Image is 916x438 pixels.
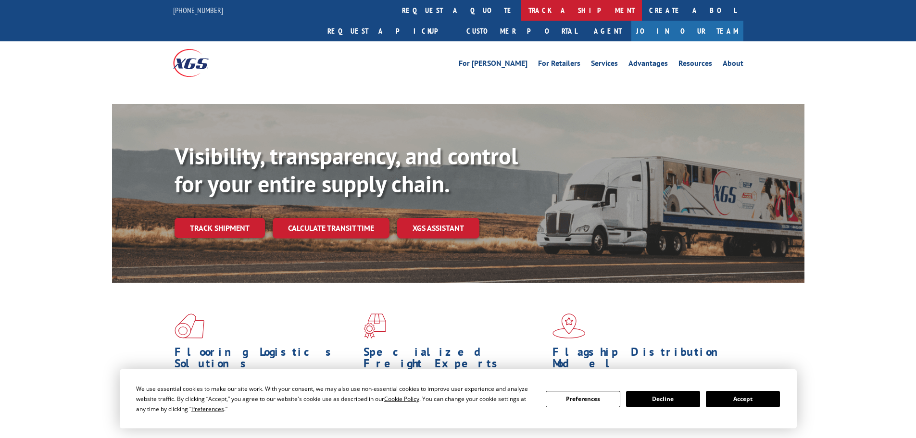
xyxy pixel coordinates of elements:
[678,60,712,70] a: Resources
[191,405,224,413] span: Preferences
[175,346,356,374] h1: Flooring Logistics Solutions
[384,395,419,403] span: Cookie Policy
[173,5,223,15] a: [PHONE_NUMBER]
[591,60,618,70] a: Services
[538,60,580,70] a: For Retailers
[584,21,631,41] a: Agent
[175,218,265,238] a: Track shipment
[706,391,780,407] button: Accept
[364,313,386,338] img: xgs-icon-focused-on-flooring-red
[546,391,620,407] button: Preferences
[120,369,797,428] div: Cookie Consent Prompt
[364,346,545,374] h1: Specialized Freight Experts
[459,21,584,41] a: Customer Portal
[552,346,734,374] h1: Flagship Distribution Model
[459,60,527,70] a: For [PERSON_NAME]
[628,60,668,70] a: Advantages
[320,21,459,41] a: Request a pickup
[175,141,518,199] b: Visibility, transparency, and control for your entire supply chain.
[626,391,700,407] button: Decline
[397,218,479,238] a: XGS ASSISTANT
[175,313,204,338] img: xgs-icon-total-supply-chain-intelligence-red
[723,60,743,70] a: About
[273,218,389,238] a: Calculate transit time
[631,21,743,41] a: Join Our Team
[136,384,534,414] div: We use essential cookies to make our site work. With your consent, we may also use non-essential ...
[552,313,586,338] img: xgs-icon-flagship-distribution-model-red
